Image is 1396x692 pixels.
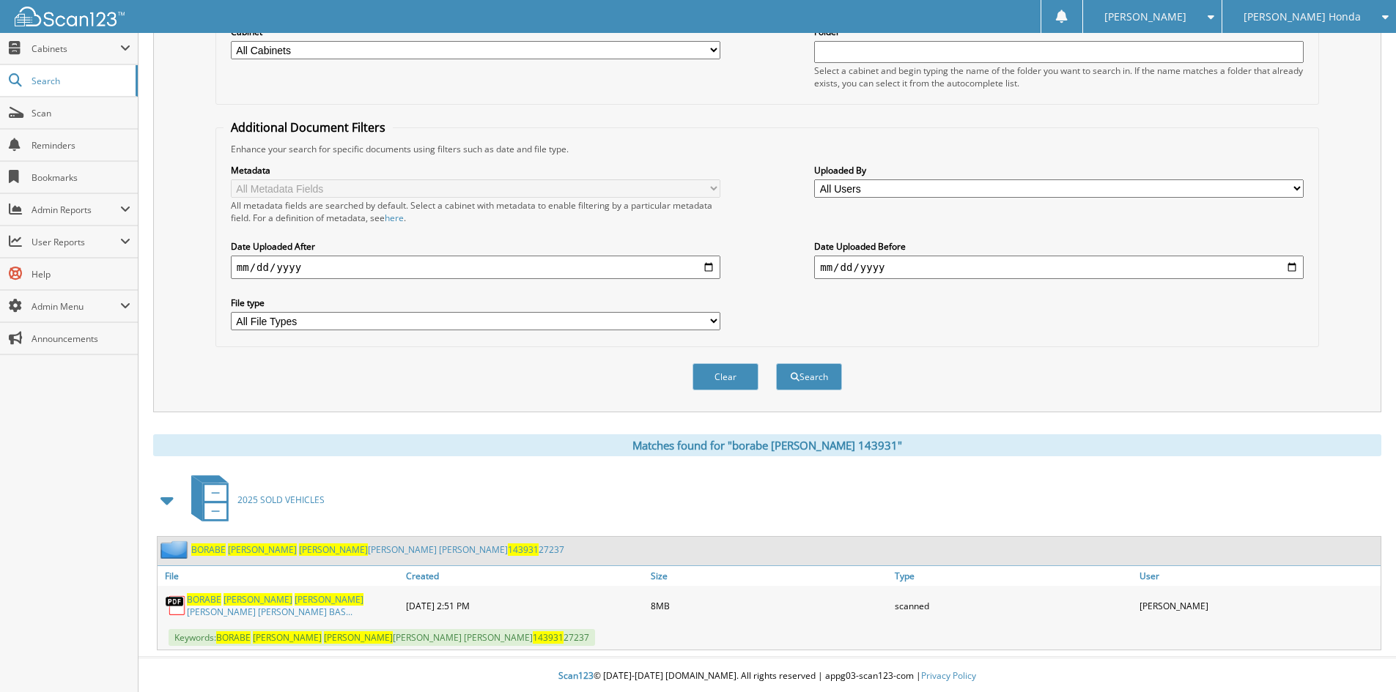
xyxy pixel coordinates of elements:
[160,540,191,559] img: folder2.png
[224,593,292,606] span: [PERSON_NAME]
[231,297,720,309] label: File type
[191,543,226,556] span: BORABE
[32,171,130,184] span: Bookmarks
[15,7,125,26] img: scan123-logo-white.svg
[153,434,1381,456] div: Matches found for "borabe [PERSON_NAME] 143931"
[1104,12,1186,21] span: [PERSON_NAME]
[558,669,594,682] span: Scan123
[182,471,325,529] a: 2025 SOLD VEHICLES
[224,119,393,135] legend: Additional Document Filters
[187,593,399,618] a: BORABE [PERSON_NAME] [PERSON_NAME][PERSON_NAME] [PERSON_NAME] BAS...
[191,543,564,556] a: BORABE [PERSON_NAME] [PERSON_NAME][PERSON_NAME] [PERSON_NAME]14393127237
[216,631,251,644] span: BORABE
[647,566,892,586] a: Size
[231,164,720,176] label: Metadata
[299,543,368,556] span: [PERSON_NAME]
[231,256,720,279] input: start
[295,593,363,606] span: [PERSON_NAME]
[237,494,325,506] span: 2025 SOLD VEHICLES
[32,300,120,313] span: Admin Menu
[814,164,1304,176] label: Uploaded By
[32,139,130,152] span: Reminders
[533,631,564,644] span: 143931
[165,595,187,617] img: PDF.png
[1323,622,1396,692] iframe: Chat Widget
[253,631,322,644] span: [PERSON_NAME]
[231,199,720,224] div: All metadata fields are searched by default. Select a cabinet with metadata to enable filtering b...
[508,543,539,556] span: 143931
[647,589,892,622] div: 8MB
[231,240,720,253] label: Date Uploaded After
[32,204,120,216] span: Admin Reports
[385,212,404,224] a: here
[402,589,647,622] div: [DATE] 2:51 PM
[891,566,1136,586] a: Type
[324,631,393,644] span: [PERSON_NAME]
[169,629,595,646] span: Keywords: [PERSON_NAME] [PERSON_NAME] 27237
[32,268,130,280] span: Help
[814,256,1304,279] input: end
[921,669,976,682] a: Privacy Policy
[187,593,221,606] span: BORABE
[1244,12,1361,21] span: [PERSON_NAME] Honda
[228,543,297,556] span: [PERSON_NAME]
[891,589,1136,622] div: scanned
[1136,566,1381,586] a: User
[776,363,842,390] button: Search
[32,75,128,87] span: Search
[1136,589,1381,622] div: [PERSON_NAME]
[693,363,758,390] button: Clear
[32,42,120,55] span: Cabinets
[814,64,1304,89] div: Select a cabinet and begin typing the name of the folder you want to search in. If the name match...
[32,332,130,345] span: Announcements
[402,566,647,586] a: Created
[224,143,1311,155] div: Enhance your search for specific documents using filters such as date and file type.
[158,566,402,586] a: File
[32,107,130,119] span: Scan
[814,240,1304,253] label: Date Uploaded Before
[32,236,120,248] span: User Reports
